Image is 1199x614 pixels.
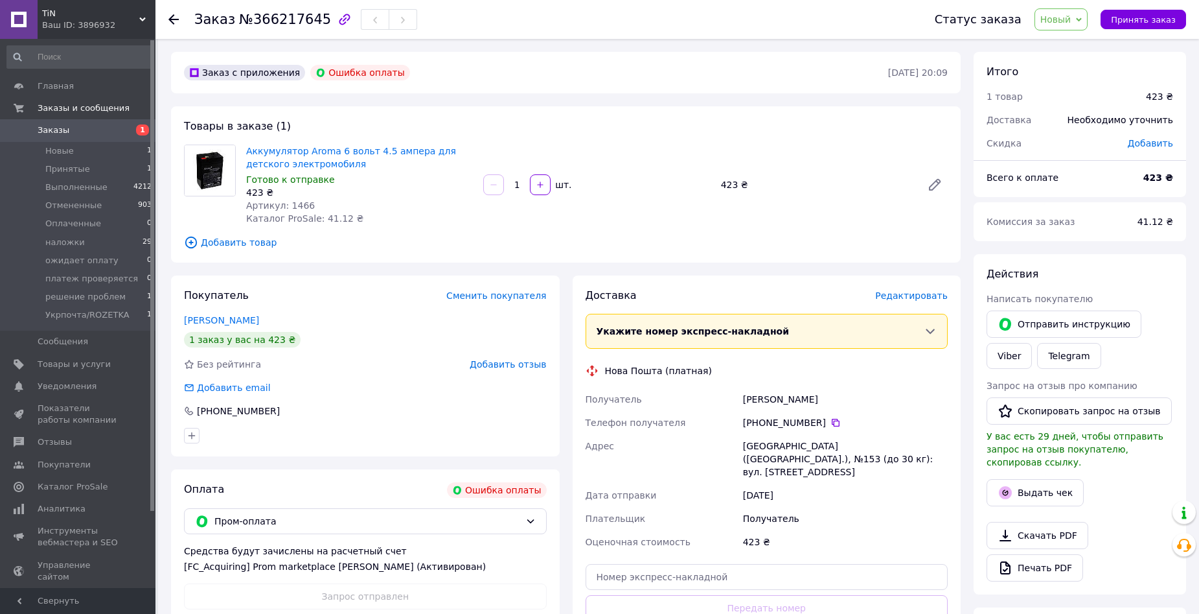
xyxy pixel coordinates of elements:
[987,138,1022,148] span: Скидка
[310,65,410,80] div: Ошибка оплаты
[168,13,179,26] div: Вернуться назад
[147,291,152,303] span: 1
[987,268,1038,280] span: Действия
[987,343,1032,369] a: Viber
[987,115,1031,125] span: Доставка
[184,315,259,325] a: [PERSON_NAME]
[45,182,108,193] span: Выполненные
[1101,10,1186,29] button: Принять заказ
[922,172,948,198] a: Редактировать
[987,431,1163,467] span: У вас есть 29 дней, чтобы отправить запрос на отзыв покупателю, скопировав ссылку.
[586,514,646,524] span: Плательщик
[740,388,950,411] div: [PERSON_NAME]
[987,397,1172,425] button: Скопировать запрос на отзыв
[470,359,546,370] span: Добавить отзыв
[147,145,152,157] span: 1
[586,490,657,501] span: Дата отправки
[38,503,86,515] span: Аналитика
[740,484,950,507] div: [DATE]
[239,12,331,27] span: №366217645
[38,124,69,136] span: Заказы
[147,255,152,266] span: 0
[1137,217,1173,227] span: 41.12 ₴
[38,403,120,426] span: Показатели работы компании
[447,482,547,498] div: Ошибка оплаты
[184,332,301,348] div: 1 заказ у вас на 423 ₴
[184,545,547,573] div: Средства будут зачислены на расчетный счет
[586,537,691,547] span: Оценочная стоимость
[38,80,74,92] span: Главная
[138,200,152,211] span: 903
[45,145,74,157] span: Новые
[42,8,139,19] span: TiN
[147,163,152,175] span: 1
[246,186,473,199] div: 423 ₴
[888,67,948,78] time: [DATE] 20:09
[133,182,152,193] span: 4212
[987,65,1018,78] span: Итого
[143,237,152,248] span: 29
[987,91,1023,102] span: 1 товар
[586,418,686,428] span: Телефон получателя
[196,381,272,394] div: Добавить email
[6,45,153,69] input: Поиск
[1111,15,1176,25] span: Принять заказ
[935,13,1022,26] div: Статус заказа
[246,213,363,224] span: Каталог ProSale: 41.12 ₴
[184,120,291,132] span: Товары в заказе (1)
[586,289,637,301] span: Доставка
[987,554,1083,582] a: Печать PDF
[38,359,111,370] span: Товары и услуги
[875,290,948,301] span: Редактировать
[38,560,120,583] span: Управление сайтом
[147,273,152,285] span: 0
[586,441,614,451] span: Адрес
[740,434,950,484] div: [GEOGRAPHIC_DATA] ([GEOGRAPHIC_DATA].), №153 (до 30 кг): вул. [STREET_ADDRESS]
[45,163,90,175] span: Принятые
[184,584,547,609] button: Запрос отправлен
[45,273,138,285] span: платеж проверяется
[246,200,315,211] span: Артикул: 1466
[246,146,456,169] a: Аккумулятор Aroma 6 вольт 4.5 ампера для детского электромобиля
[38,336,88,348] span: Сообщения
[987,479,1084,506] button: Выдать чек
[597,326,790,337] span: Укажите номер экспресс-накладной
[1060,106,1181,134] div: Необходимо уточнить
[214,514,520,528] span: Пром-оплата
[38,525,120,549] span: Инструменты вебмастера и SEO
[136,124,149,136] span: 1
[196,405,281,418] div: [PHONE_NUMBER]
[1143,172,1173,183] b: 423 ₴
[197,359,261,370] span: Без рейтинга
[586,564,948,590] input: Номер экспресс-накладной
[987,172,1058,183] span: Всего к оплате
[740,530,950,554] div: 423 ₴
[246,174,335,185] span: Готово к отправке
[987,522,1088,549] a: Скачать PDF
[184,235,948,250] span: Добавить товар
[1037,343,1101,369] a: Telegram
[185,145,235,196] img: Аккумулятор Aroma 6 вольт 4.5 ампера для детского электромобиля
[987,294,1093,304] span: Написать покупателю
[45,200,102,211] span: Отмененные
[184,483,224,495] span: Оплата
[147,218,152,230] span: 0
[987,311,1141,338] button: Отправить инструкцию
[38,381,97,392] span: Уведомления
[45,218,101,230] span: Оплаченные
[45,309,130,321] span: Укрпочта/ROZETKA
[38,436,72,448] span: Отзывы
[38,459,91,471] span: Покупатели
[45,255,119,266] span: ожидает оплату
[184,560,547,573] div: [FC_Acquiring] Prom marketplace [PERSON_NAME] (Активирован)
[184,289,249,301] span: Покупатель
[45,291,126,303] span: решение проблем
[184,65,305,80] div: Заказ с приложения
[716,176,917,194] div: 423 ₴
[183,381,272,394] div: Добавить email
[602,364,715,377] div: Нова Пошта (платная)
[987,381,1137,391] span: Запрос на отзыв про компанию
[42,19,155,31] div: Ваш ID: 3896932
[1040,14,1071,25] span: Новый
[743,416,948,429] div: [PHONE_NUMBER]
